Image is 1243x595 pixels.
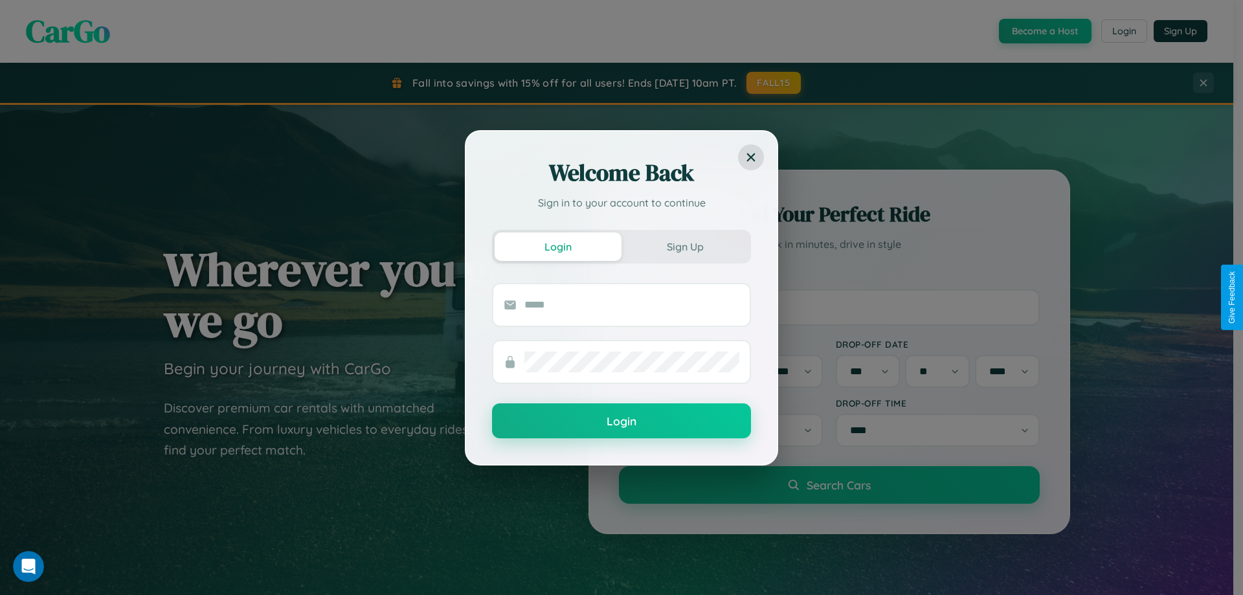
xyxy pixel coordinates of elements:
[492,157,751,188] h2: Welcome Back
[492,403,751,438] button: Login
[1227,271,1237,324] div: Give Feedback
[495,232,621,261] button: Login
[621,232,748,261] button: Sign Up
[492,195,751,210] p: Sign in to your account to continue
[13,551,44,582] iframe: Intercom live chat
